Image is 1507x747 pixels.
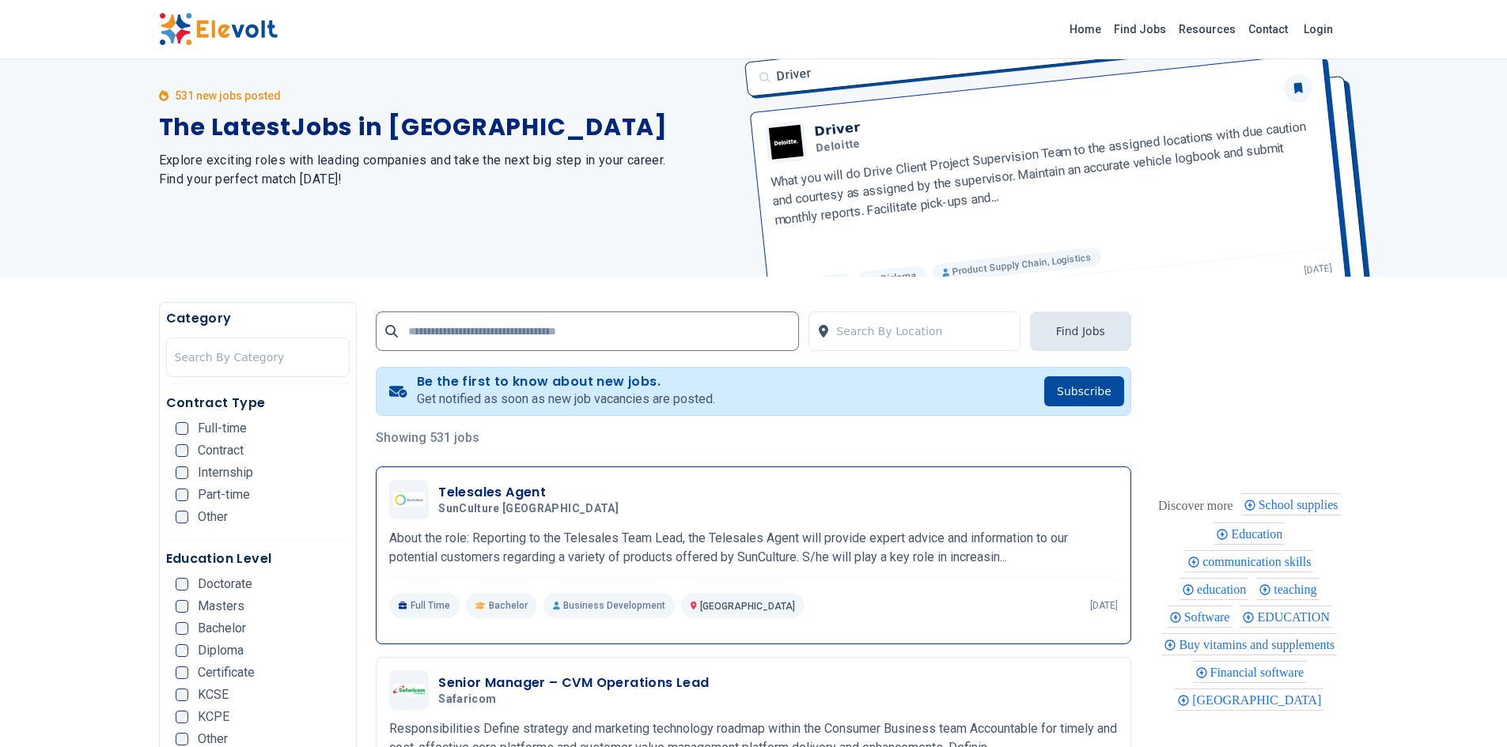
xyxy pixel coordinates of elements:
span: Other [198,733,228,745]
span: Diploma [198,644,244,657]
span: Contract [198,444,244,457]
div: education [1179,578,1248,600]
div: School supplies [1241,493,1341,515]
span: Masters [198,600,244,613]
span: Safaricom [438,692,496,707]
div: communication skills [1185,550,1313,572]
a: Home [1063,17,1108,42]
span: Bachelor [198,622,246,635]
div: Nairobi [1175,689,1323,711]
input: Full-time [176,422,188,435]
p: 531 new jobs posted [175,88,281,104]
h1: The Latest Jobs in [GEOGRAPHIC_DATA] [159,113,735,141]
h4: Be the first to know about new jobs. [417,374,715,390]
span: Certificate [198,666,255,679]
button: Subscribe [1044,376,1124,406]
h3: Senior Manager – CVM Operations Lead [438,673,709,692]
h5: Category [166,309,350,328]
input: Contract [176,444,188,457]
span: SunCulture [GEOGRAPHIC_DATA] [438,502,619,516]
input: Masters [176,600,188,613]
span: education [1197,583,1251,596]
span: Education [1231,527,1287,541]
input: Certificate [176,666,188,679]
span: Bachelor [489,599,528,612]
span: Part-time [198,489,250,501]
div: Financial software [1193,661,1307,683]
span: EDUCATION [1257,610,1335,624]
span: Full-time [198,422,247,435]
p: Showing 531 jobs [376,428,1131,447]
button: Find Jobs [1030,311,1131,351]
div: Software [1167,606,1232,628]
a: Login [1294,13,1342,45]
input: Part-time [176,489,188,501]
span: communication skills [1202,555,1316,568]
img: SunCulture Kenya [393,492,425,507]
p: Full Time [389,593,460,618]
input: KCPE [176,711,188,723]
div: These are topics related to the article that might interest you [1158,495,1233,517]
h5: Contract Type [166,394,350,413]
span: Other [198,511,228,523]
h5: Education Level [166,549,350,568]
div: Education [1214,523,1285,545]
input: Diploma [176,644,188,657]
span: Doctorate [198,578,252,590]
span: Internship [198,466,253,479]
a: Resources [1172,17,1242,42]
div: Buy vitamins and supplements [1161,633,1337,655]
p: About the role: Reporting to the Telesales Team Lead, the Telesales Agent will provide expert adv... [389,529,1118,567]
div: teaching [1256,578,1319,600]
input: Other [176,511,188,523]
p: [DATE] [1090,599,1118,612]
span: [GEOGRAPHIC_DATA] [1192,693,1326,707]
a: Find Jobs [1108,17,1172,42]
span: School supplies [1259,498,1343,511]
span: Buy vitamins and supplements [1179,638,1339,651]
input: Other [176,733,188,745]
input: Doctorate [176,578,188,590]
input: Internship [176,466,188,479]
span: KCPE [198,711,229,723]
img: Safaricom [393,684,425,696]
p: Get notified as soon as new job vacancies are posted. [417,390,715,409]
h2: Explore exciting roles with leading companies and take the next big step in your career. Find you... [159,151,735,189]
span: Financial software [1210,666,1309,679]
h3: Telesales Agent [438,483,625,502]
span: teaching [1274,583,1321,596]
span: KCSE [198,689,229,701]
a: SunCulture KenyaTelesales AgentSunCulture [GEOGRAPHIC_DATA]About the role: Reporting to the Teles... [389,480,1118,618]
span: Software [1184,610,1235,624]
iframe: Chat Widget [1428,671,1507,747]
input: KCSE [176,689,188,701]
img: Elevolt [159,13,278,46]
span: [GEOGRAPHIC_DATA] [700,601,795,612]
input: Bachelor [176,622,188,635]
div: EDUCATION [1240,606,1332,628]
a: Contact [1242,17,1294,42]
p: Business Development [543,593,675,618]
